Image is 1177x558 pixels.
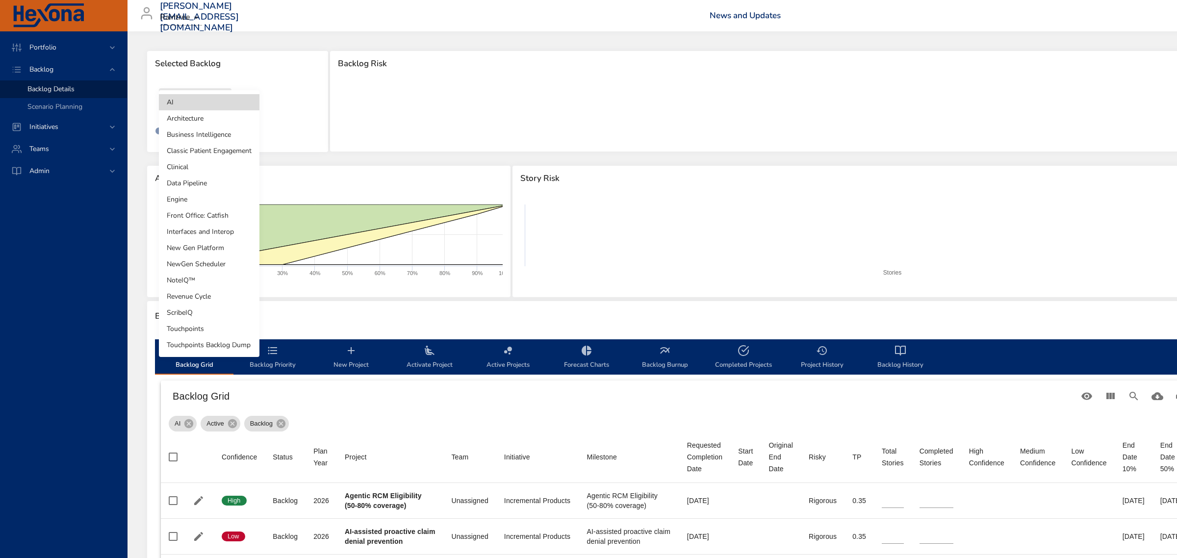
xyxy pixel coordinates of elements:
[159,272,259,288] li: NoteIQ™
[159,288,259,304] li: Revenue Cycle
[159,256,259,272] li: NewGen Scheduler
[159,143,259,159] li: Classic Patient Engagement
[159,94,259,110] li: AI
[159,207,259,224] li: Front Office: Catfish
[159,175,259,191] li: Data Pipeline
[159,337,259,353] li: Touchpoints Backlog Dump
[159,304,259,321] li: ScribeIQ
[159,321,259,337] li: Touchpoints
[159,224,259,240] li: Interfaces and Interop
[159,110,259,127] li: Architecture
[159,159,259,175] li: Clinical
[159,127,259,143] li: Business Intelligence
[159,240,259,256] li: New Gen Platform
[159,191,259,207] li: Engine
